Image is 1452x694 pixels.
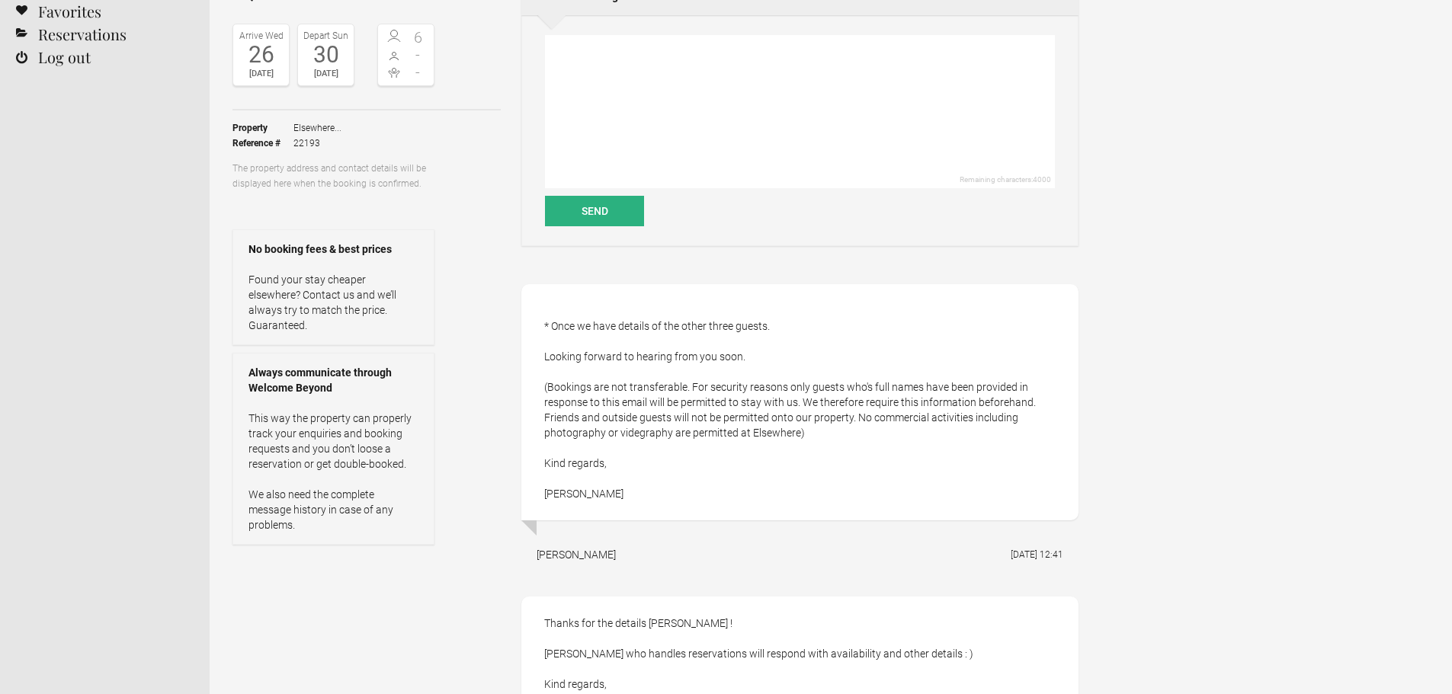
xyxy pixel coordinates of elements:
div: * Once we have details of the other three guests. Looking forward to hearing from you soon. (Book... [521,284,1079,520]
p: This way the property can properly track your enquiries and booking requests and you don’t loose ... [248,411,418,532]
div: 30 [302,43,350,66]
strong: No booking fees & best prices [248,241,418,257]
div: [DATE] [302,66,350,82]
span: 22193 [293,136,341,151]
div: Arrive Wed [237,28,285,43]
button: Send [545,196,644,226]
span: Elsewhere... [293,120,341,136]
span: - [406,65,431,80]
div: 26 [237,43,285,66]
flynt-date-display: [DATE] 12:41 [1011,549,1063,560]
strong: Reference # [232,136,293,151]
div: [PERSON_NAME] [537,547,616,562]
p: Found your stay cheaper elsewhere? Contact us and we’ll always try to match the price. Guaranteed. [248,272,418,333]
span: 6 [406,30,431,45]
div: Depart Sun [302,28,350,43]
strong: Always communicate through Welcome Beyond [248,365,418,395]
div: [DATE] [237,66,285,82]
p: The property address and contact details will be displayed here when the booking is confirmed. [232,161,434,191]
strong: Property [232,120,293,136]
span: - [406,47,431,62]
